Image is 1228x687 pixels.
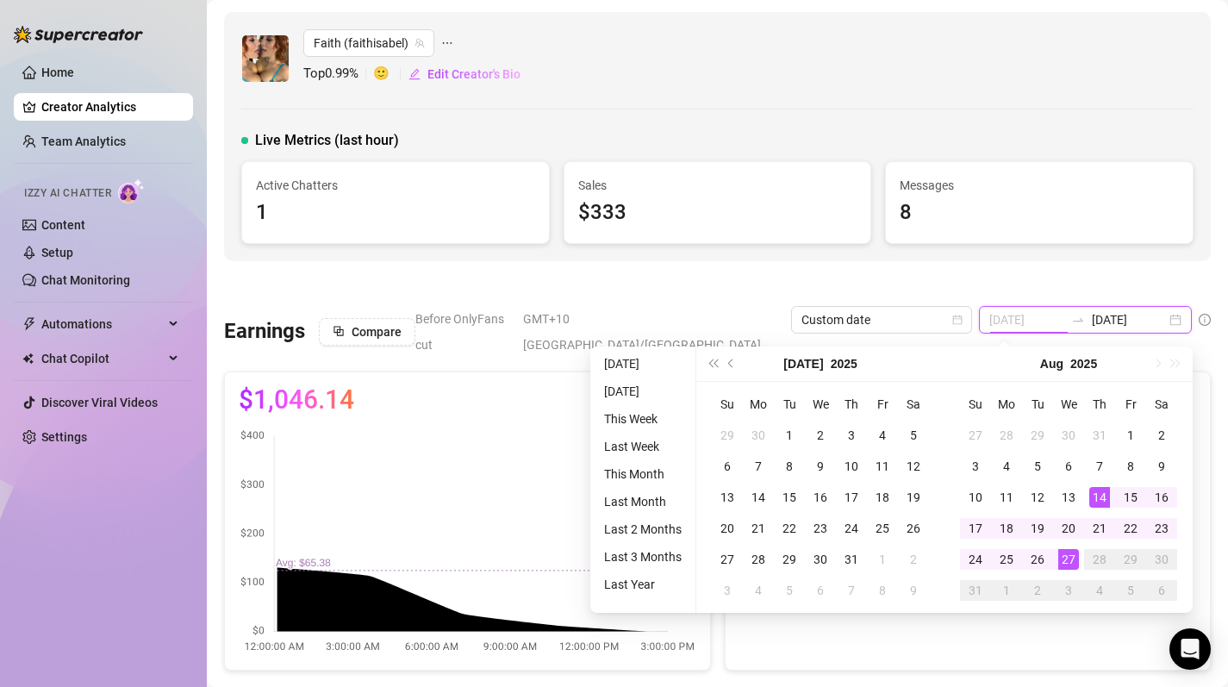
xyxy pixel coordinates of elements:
td: 2025-08-02 [898,544,929,575]
td: 2025-09-03 [1053,575,1084,606]
td: 2025-07-26 [898,513,929,544]
span: swap-right [1071,313,1085,327]
div: Open Intercom Messenger [1169,628,1211,670]
td: 2025-08-04 [991,451,1022,482]
td: 2025-07-30 [805,544,836,575]
td: 2025-07-27 [960,420,991,451]
td: 2025-07-21 [743,513,774,544]
div: 28 [1089,549,1110,570]
td: 2025-09-06 [1146,575,1177,606]
td: 2025-07-29 [774,544,805,575]
td: 2025-08-06 [805,575,836,606]
td: 2025-07-20 [712,513,743,544]
span: Automations [41,310,164,338]
div: 30 [810,549,831,570]
div: 25 [996,549,1017,570]
button: Choose a month [783,347,823,381]
td: 2025-08-07 [836,575,867,606]
div: 2 [1027,580,1048,601]
div: 31 [965,580,986,601]
td: 2025-08-05 [1022,451,1053,482]
div: 4 [872,425,893,446]
td: 2025-09-01 [991,575,1022,606]
td: 2025-09-02 [1022,575,1053,606]
th: Mo [743,389,774,420]
td: 2025-07-10 [836,451,867,482]
th: Tu [1022,389,1053,420]
div: 1 [996,580,1017,601]
span: Messages [900,176,1179,195]
span: Sales [578,176,857,195]
td: 2025-08-01 [867,544,898,575]
a: Setup [41,246,73,259]
span: Compare [352,325,402,339]
a: Chat Monitoring [41,273,130,287]
span: Active Chatters [256,176,535,195]
div: 6 [717,456,738,477]
div: 1 [256,197,535,229]
div: 8 [1120,456,1141,477]
td: 2025-08-25 [991,544,1022,575]
td: 2025-08-09 [1146,451,1177,482]
div: 9 [810,456,831,477]
div: 4 [1089,580,1110,601]
td: 2025-08-24 [960,544,991,575]
td: 2025-08-09 [898,575,929,606]
td: 2025-07-14 [743,482,774,513]
td: 2025-08-05 [774,575,805,606]
div: 3 [717,580,738,601]
th: Su [960,389,991,420]
div: 30 [1058,425,1079,446]
td: 2025-07-27 [712,544,743,575]
a: Content [41,218,85,232]
td: 2025-08-28 [1084,544,1115,575]
span: block [333,325,345,337]
div: 10 [841,456,862,477]
div: 23 [1151,518,1172,539]
th: Th [1084,389,1115,420]
div: 27 [717,549,738,570]
div: 5 [779,580,800,601]
td: 2025-07-12 [898,451,929,482]
h3: Earnings [224,318,305,346]
td: 2025-08-11 [991,482,1022,513]
td: 2025-07-23 [805,513,836,544]
td: 2025-08-04 [743,575,774,606]
td: 2025-09-05 [1115,575,1146,606]
div: 15 [1120,487,1141,508]
td: 2025-08-29 [1115,544,1146,575]
div: 10 [965,487,986,508]
div: $333 [578,197,857,229]
div: 19 [903,487,924,508]
div: 4 [996,456,1017,477]
button: Last year (Control + left) [703,347,722,381]
div: 12 [1027,487,1048,508]
div: 5 [903,425,924,446]
div: 5 [1120,580,1141,601]
td: 2025-07-15 [774,482,805,513]
td: 2025-07-25 [867,513,898,544]
td: 2025-08-19 [1022,513,1053,544]
div: 3 [965,456,986,477]
li: Last 3 Months [597,546,689,567]
div: 29 [1120,549,1141,570]
div: 11 [996,487,1017,508]
button: Choose a year [831,347,857,381]
div: 4 [748,580,769,601]
a: Creator Analytics [41,93,179,121]
div: 7 [1089,456,1110,477]
td: 2025-08-20 [1053,513,1084,544]
td: 2025-08-08 [867,575,898,606]
th: Sa [1146,389,1177,420]
span: Live Metrics (last hour) [255,130,399,151]
img: Chat Copilot [22,353,34,365]
a: Discover Viral Videos [41,396,158,409]
li: [DATE] [597,353,689,374]
td: 2025-08-01 [1115,420,1146,451]
td: 2025-08-03 [960,451,991,482]
td: 2025-08-30 [1146,544,1177,575]
td: 2025-07-17 [836,482,867,513]
td: 2025-08-06 [1053,451,1084,482]
li: [DATE] [597,381,689,402]
div: 28 [748,549,769,570]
